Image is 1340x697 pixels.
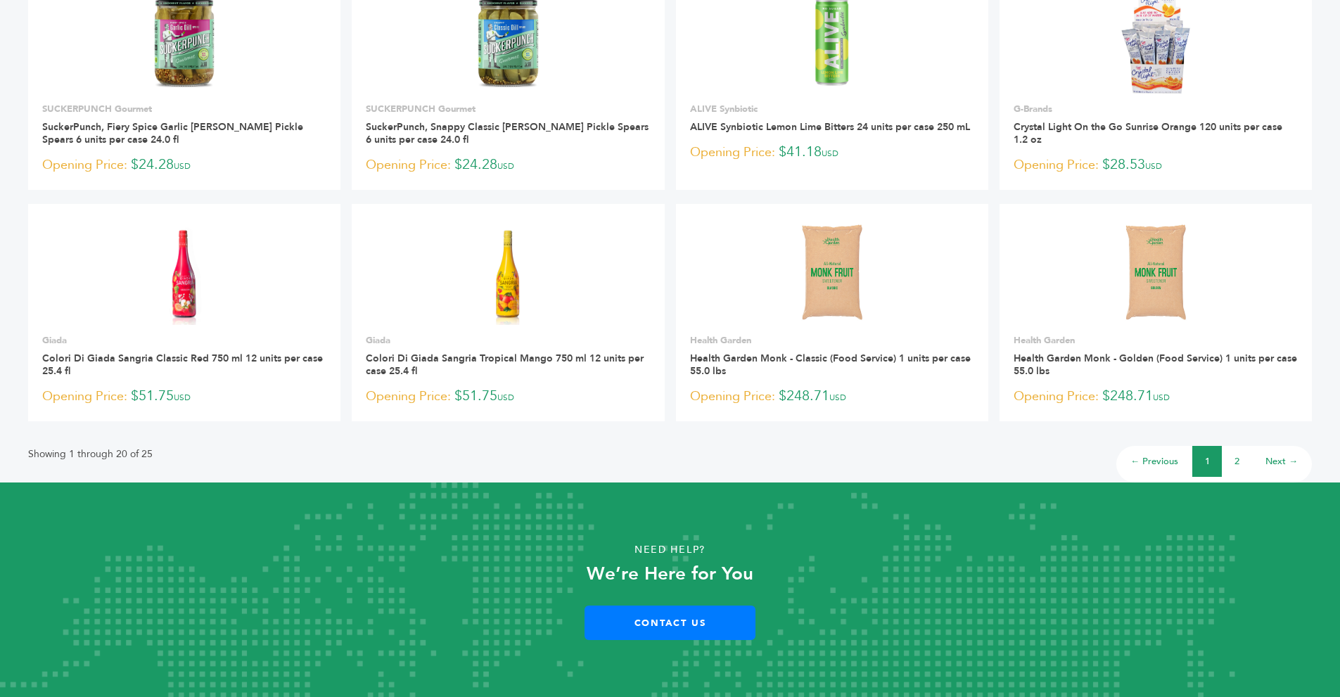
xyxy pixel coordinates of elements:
p: Health Garden [1014,334,1298,347]
span: Opening Price: [366,155,451,174]
p: $41.18 [690,142,974,163]
a: Health Garden Monk - Classic (Food Service) 1 units per case 55.0 lbs [690,352,971,378]
span: Opening Price: [1014,155,1099,174]
a: Health Garden Monk - Golden (Food Service) 1 units per case 55.0 lbs [1014,352,1297,378]
span: USD [174,392,191,403]
a: SuckerPunch, Fiery Spice Garlic [PERSON_NAME] Pickle Spears 6 units per case 24.0 fl [42,120,303,146]
p: Giada [42,334,326,347]
span: Opening Price: [42,387,127,406]
img: Colori Di Giada Sangria Tropical Mango 750 ml 12 units per case 25.4 fl [472,223,544,324]
a: ← Previous [1130,455,1178,468]
a: Colori Di Giada Sangria Tropical Mango 750 ml 12 units per case 25.4 fl [366,352,644,378]
p: $248.71 [1014,386,1298,407]
p: Need Help? [67,539,1273,561]
p: $51.75 [42,386,326,407]
strong: We’re Here for You [587,561,753,587]
p: $24.28 [366,155,650,176]
p: G-Brands [1014,103,1298,115]
a: Contact Us [585,606,755,640]
a: ALIVE Synbiotic Lemon Lime Bitters 24 units per case 250 mL [690,120,970,134]
a: Next → [1265,455,1298,468]
a: 1 [1205,455,1210,468]
p: Giada [366,334,650,347]
span: USD [1145,160,1162,172]
p: $248.71 [690,386,974,407]
span: USD [174,160,191,172]
span: Opening Price: [366,387,451,406]
span: USD [822,148,838,159]
a: SuckerPunch, Snappy Classic [PERSON_NAME] Pickle Spears 6 units per case 24.0 fl [366,120,649,146]
img: Health Garden Monk - Classic (Food Service) 1 units per case 55.0 lbs [799,223,864,324]
a: 2 [1234,455,1239,468]
p: SUCKERPUNCH Gourmet [366,103,650,115]
span: Opening Price: [690,387,775,406]
a: Crystal Light On the Go Sunrise Orange 120 units per case 1.2 oz [1014,120,1282,146]
span: Opening Price: [690,143,775,162]
p: $28.53 [1014,155,1298,176]
img: Colori Di Giada Sangria Classic Red 750 ml 12 units per case 25.4 fl [148,223,220,324]
span: USD [829,392,846,403]
span: Opening Price: [42,155,127,174]
span: USD [1153,392,1170,403]
span: USD [497,160,514,172]
p: Health Garden [690,334,974,347]
img: Health Garden Monk - Golden (Food Service) 1 units per case 55.0 lbs [1123,223,1189,324]
p: $51.75 [366,386,650,407]
span: USD [497,392,514,403]
span: Opening Price: [1014,387,1099,406]
p: $24.28 [42,155,326,176]
p: Showing 1 through 20 of 25 [28,446,153,463]
a: Colori Di Giada Sangria Classic Red 750 ml 12 units per case 25.4 fl [42,352,323,378]
p: SUCKERPUNCH Gourmet [42,103,326,115]
p: ALIVE Synbiotic [690,103,974,115]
